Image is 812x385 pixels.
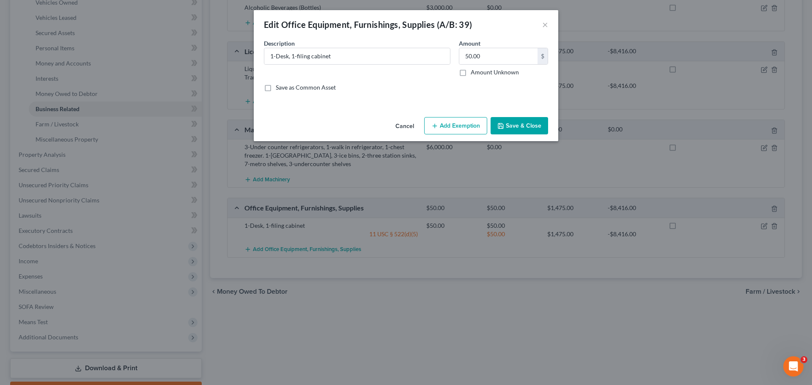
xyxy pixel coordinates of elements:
[264,40,295,47] span: Description
[459,48,538,64] input: 0.00
[491,117,548,135] button: Save & Close
[542,19,548,30] button: ×
[276,83,336,92] label: Save as Common Asset
[424,117,487,135] button: Add Exemption
[538,48,548,64] div: $
[471,68,519,76] label: Amount Unknown
[389,118,421,135] button: Cancel
[264,48,450,64] input: Describe...
[264,19,472,30] div: Edit Office Equipment, Furnishings, Supplies (A/B: 39)
[783,356,804,377] iframe: Intercom live chat
[801,356,807,363] span: 3
[459,39,480,48] label: Amount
